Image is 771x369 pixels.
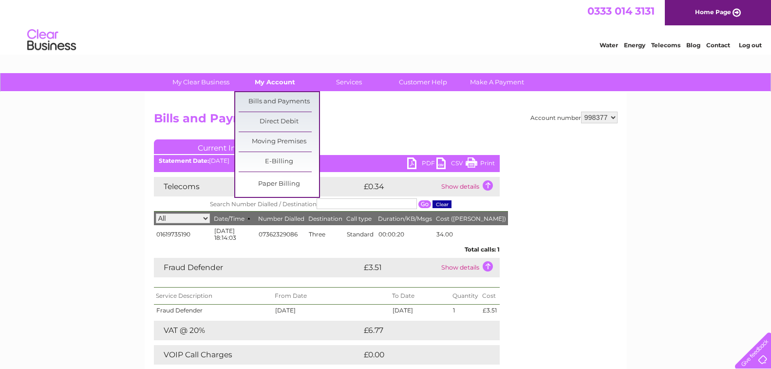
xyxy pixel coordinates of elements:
[451,304,480,316] td: 1
[651,41,680,49] a: Telecoms
[256,225,306,244] td: 07362329086
[739,41,762,49] a: Log out
[239,112,319,132] a: Direct Debit
[361,321,477,340] td: £6.77
[376,225,434,244] td: 00:00:20
[361,258,439,277] td: £3.51
[309,73,389,91] a: Services
[154,112,618,130] h2: Bills and Payments
[480,287,499,304] th: Cost
[161,73,241,91] a: My Clear Business
[344,225,376,244] td: Standard
[239,132,319,152] a: Moving Premises
[27,25,76,55] img: logo.png
[235,73,315,91] a: My Account
[383,73,463,91] a: Customer Help
[706,41,730,49] a: Contact
[154,321,361,340] td: VAT @ 20%
[434,225,508,244] td: 34.00
[436,157,466,172] a: CSV
[407,157,436,172] a: PDF
[154,287,273,304] th: Service Description
[154,258,361,277] td: Fraud Defender
[156,5,616,47] div: Clear Business is a trading name of Verastar Limited (registered in [GEOGRAPHIC_DATA] No. 3667643...
[361,177,439,196] td: £0.34
[239,175,319,194] a: Paper Billing
[361,345,477,365] td: £0.00
[258,215,304,222] span: Number Dialled
[154,304,273,316] td: Fraud Defender
[346,215,372,222] span: Call type
[154,345,361,365] td: VOIP Call Charges
[530,112,618,123] div: Account number
[159,157,209,164] b: Statement Date:
[480,304,499,316] td: £3.51
[451,287,480,304] th: Quantity
[308,215,342,222] span: Destination
[378,215,432,222] span: Duration/KB/Msgs
[624,41,645,49] a: Energy
[686,41,700,49] a: Blog
[239,152,319,172] a: E-Billing
[587,5,655,17] a: 0333 014 3131
[154,244,500,253] div: Total calls: 1
[154,157,500,164] div: [DATE]
[466,157,495,172] a: Print
[390,287,451,304] th: To Date
[212,225,256,244] td: [DATE] 18:14:03
[439,258,500,277] td: Show details
[154,225,212,244] td: 01619735190
[273,287,390,304] th: From Date
[436,215,506,222] span: Cost ([PERSON_NAME])
[439,177,500,196] td: Show details
[239,92,319,112] a: Bills and Payments
[273,304,390,316] td: [DATE]
[214,215,254,222] span: Date/Time
[154,177,361,196] td: Telecoms
[306,225,344,244] td: Three
[154,139,300,154] a: Current Invoice
[600,41,618,49] a: Water
[457,73,537,91] a: Make A Payment
[390,304,451,316] td: [DATE]
[154,196,508,212] th: Search Number Dialled / Destination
